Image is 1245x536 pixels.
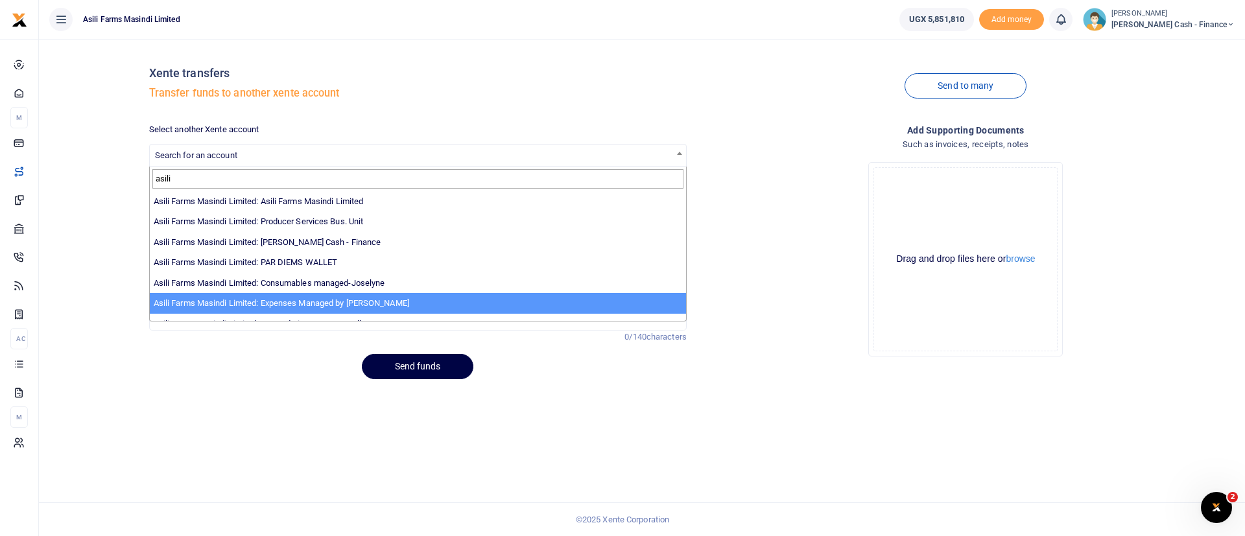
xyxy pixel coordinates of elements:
[12,12,27,28] img: logo-small
[1227,492,1238,502] span: 2
[149,87,687,100] h5: Transfer funds to another xente account
[154,318,369,331] label: Asili Farms Masindi Limited: HR & Admin Expenses Wallet
[78,14,185,25] span: Asili Farms Masindi Limited
[1201,492,1232,523] iframe: Intercom live chat
[152,169,683,189] input: Search
[894,8,979,31] li: Wallet ballance
[154,195,364,208] label: Asili Farms Masindi Limited: Asili Farms Masindi Limited
[362,354,473,379] button: Send funds
[149,123,259,136] label: Select another Xente account
[150,145,686,165] span: Search for an account
[12,14,27,24] a: logo-small logo-large logo-large
[874,253,1057,265] div: Drag and drop files here or
[154,256,338,269] label: Asili Farms Masindi Limited: PAR DIEMS WALLET
[154,215,364,228] label: Asili Farms Masindi Limited: Producer Services Bus. Unit
[154,277,385,290] label: Asili Farms Masindi Limited: Consumables managed-Joselyne
[10,328,28,349] li: Ac
[979,14,1044,23] a: Add money
[909,13,964,26] span: UGX 5,851,810
[10,406,28,428] li: M
[905,73,1026,99] a: Send to many
[1083,8,1106,31] img: profile-user
[697,123,1235,137] h4: Add supporting Documents
[697,137,1235,152] h4: Such as invoices, receipts, notes
[624,332,646,342] span: 0/140
[154,236,381,249] label: Asili Farms Masindi Limited: [PERSON_NAME] Cash - Finance
[979,9,1044,30] span: Add money
[1006,254,1035,263] button: browse
[149,66,687,80] h4: Xente transfers
[10,107,28,128] li: M
[899,8,974,31] a: UGX 5,851,810
[1111,8,1235,19] small: [PERSON_NAME]
[154,297,409,310] label: Asili Farms Masindi Limited: Expenses Managed by [PERSON_NAME]
[149,144,687,167] span: Search for an account
[868,162,1063,356] div: File Uploader
[979,9,1044,30] li: Toup your wallet
[1111,19,1235,30] span: [PERSON_NAME] Cash - Finance
[646,332,687,342] span: characters
[155,150,237,160] span: Search for an account
[1083,8,1235,31] a: profile-user [PERSON_NAME] [PERSON_NAME] Cash - Finance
